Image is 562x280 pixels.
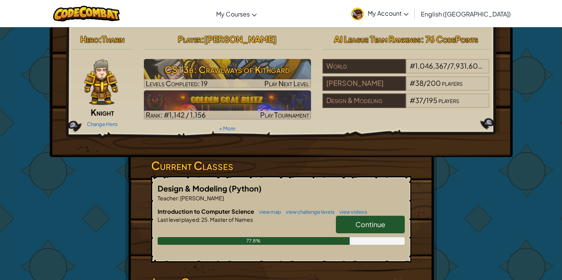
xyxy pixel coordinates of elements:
[334,34,421,44] span: AI League Team Rankings
[415,79,424,87] span: 38
[209,216,253,223] span: Master of Names
[144,59,311,88] img: CS1 3b: Crawlways of Kithgard
[219,125,235,131] a: + More
[450,61,482,70] span: 7,931,603
[336,209,367,215] a: view videos
[323,59,406,74] div: World
[144,59,311,88] a: Play Next Level
[447,61,450,70] span: /
[323,101,490,110] a: Design & Modeling#37/195players
[410,79,415,87] span: #
[151,157,411,174] h3: Current Classes
[212,3,261,24] a: My Courses
[282,209,335,215] a: view challenge levels
[204,34,277,44] span: [PERSON_NAME]
[368,9,409,17] span: My Account
[323,66,490,75] a: World#1,046,367/7,931,603players
[323,76,406,91] div: [PERSON_NAME]
[421,34,478,44] span: : 76 CodePoints
[53,6,120,21] img: CodeCombat logo
[178,195,179,201] span: :
[423,96,426,105] span: /
[355,220,385,229] span: Continue
[323,84,490,92] a: [PERSON_NAME]#38/200players
[216,10,250,18] span: My Courses
[264,79,309,88] span: Play Next Level
[415,96,423,105] span: 37
[158,195,178,201] span: Teacher
[410,61,415,70] span: #
[200,216,209,223] span: 25.
[201,34,204,44] span: :
[158,208,255,215] span: Introduction to Computer Science
[260,110,309,119] span: Play Tournament
[87,121,118,127] a: Change Hero
[91,107,114,118] span: Knight
[146,110,206,119] span: Rank: #1,142 / 1,156
[158,216,199,223] span: Last level played
[410,96,415,105] span: #
[417,3,515,24] a: English ([GEOGRAPHIC_DATA])
[255,209,281,215] a: view map
[351,8,364,20] img: avatar
[323,93,406,108] div: Design & Modeling
[415,61,447,70] span: 1,046,367
[99,34,102,44] span: :
[178,34,201,44] span: Player
[80,34,99,44] span: Hero
[179,195,224,201] span: [PERSON_NAME]
[158,237,350,245] div: 77.8%
[144,90,311,120] a: Rank: #1,142 / 1,156Play Tournament
[424,79,427,87] span: /
[144,61,311,78] h3: CS1 3b: Crawlways of Kithgard
[144,90,311,120] img: Golden Goal
[483,61,504,70] span: players
[84,59,118,105] img: knight-pose.png
[146,79,208,88] span: Levels Completed: 19
[229,183,262,193] span: (Python)
[102,34,124,44] span: Tharin
[421,10,511,18] span: English ([GEOGRAPHIC_DATA])
[442,79,463,87] span: players
[199,216,200,223] span: :
[158,183,229,193] span: Design & Modeling
[427,79,441,87] span: 200
[347,2,412,26] a: My Account
[438,96,459,105] span: players
[426,96,437,105] span: 195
